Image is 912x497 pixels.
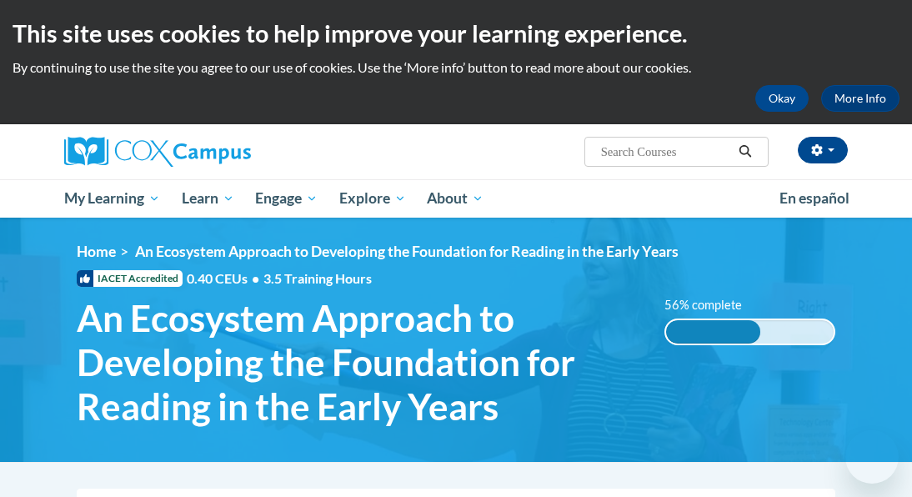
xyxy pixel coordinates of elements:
[798,137,848,163] button: Account Settings
[733,142,758,162] button: Search
[135,243,679,260] span: An Ecosystem Approach to Developing the Foundation for Reading in the Early Years
[263,270,372,286] span: 3.5 Training Hours
[755,85,809,112] button: Okay
[171,179,245,218] a: Learn
[779,189,849,207] span: En español
[666,320,760,344] div: 56% complete
[769,181,860,216] a: En español
[255,188,318,208] span: Engage
[77,296,639,428] span: An Ecosystem Approach to Developing the Foundation for Reading in the Early Years
[328,179,417,218] a: Explore
[13,58,899,77] p: By continuing to use the site you agree to our use of cookies. Use the ‘More info’ button to read...
[77,243,116,260] a: Home
[53,179,171,218] a: My Learning
[182,188,234,208] span: Learn
[13,17,899,50] h2: This site uses cookies to help improve your learning experience.
[339,188,406,208] span: Explore
[64,188,160,208] span: My Learning
[252,270,259,286] span: •
[64,137,251,167] img: Cox Campus
[77,270,183,287] span: IACET Accredited
[427,188,484,208] span: About
[52,179,860,218] div: Main menu
[417,179,495,218] a: About
[64,137,308,167] a: Cox Campus
[845,430,899,484] iframe: Button to launch messaging window
[664,296,760,314] label: 56% complete
[244,179,328,218] a: Engage
[599,142,733,162] input: Search Courses
[187,269,263,288] span: 0.40 CEUs
[821,85,899,112] a: More Info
